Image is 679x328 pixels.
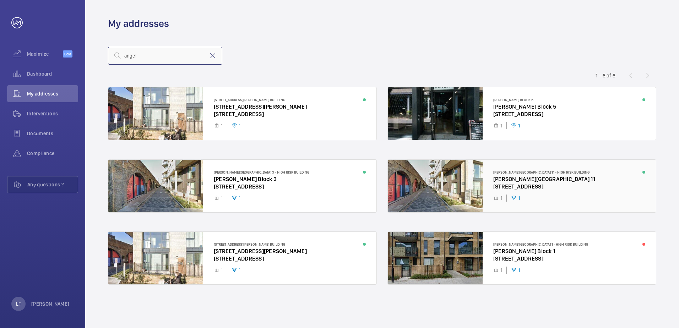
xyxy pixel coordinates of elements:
span: Documents [27,130,78,137]
h1: My addresses [108,17,169,30]
span: Any questions ? [27,181,78,188]
span: Interventions [27,110,78,117]
span: Dashboard [27,70,78,77]
span: Compliance [27,150,78,157]
p: [PERSON_NAME] [31,300,70,307]
span: My addresses [27,90,78,97]
input: Search by address [108,47,222,65]
div: 1 – 6 of 6 [596,72,615,79]
p: LF [16,300,21,307]
span: Maximize [27,50,63,58]
span: Beta [63,50,72,58]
